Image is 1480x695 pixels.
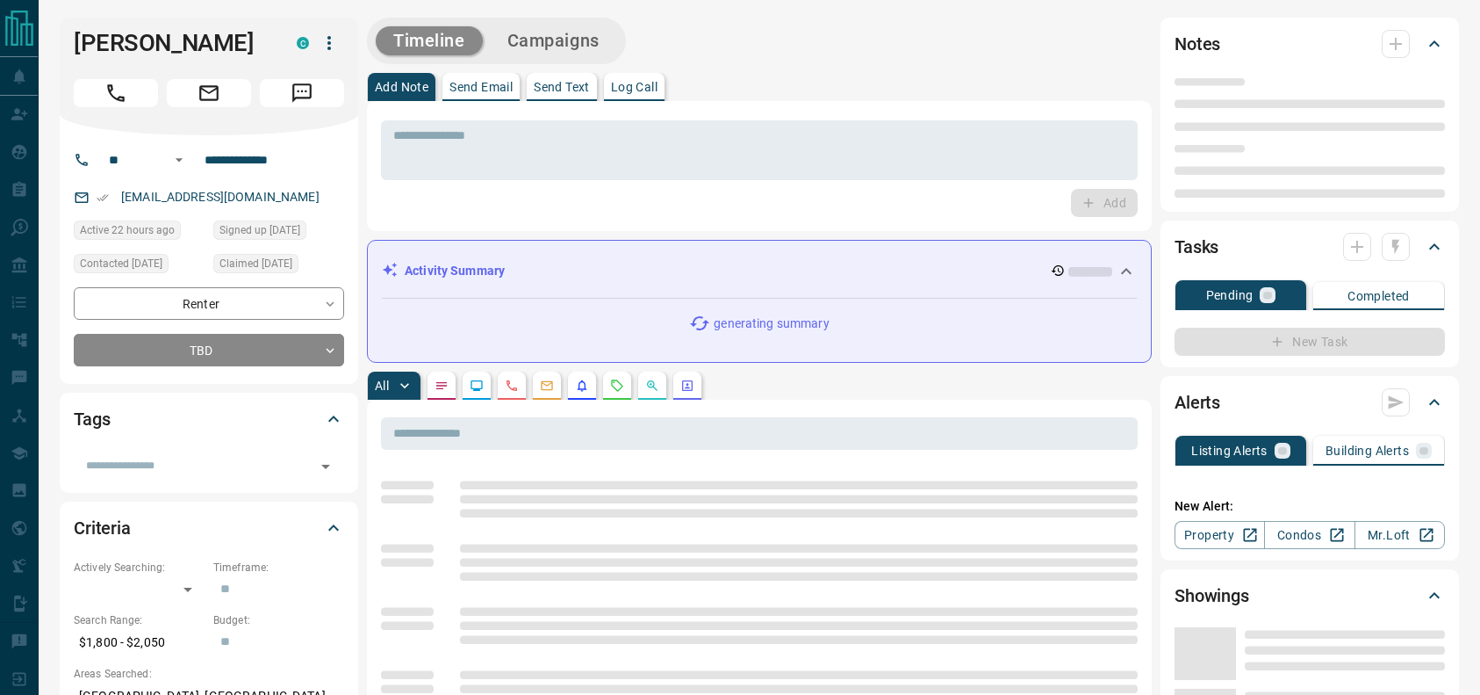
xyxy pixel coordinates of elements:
div: Tags [74,398,344,440]
span: Call [74,79,158,107]
button: Timeline [376,26,483,55]
div: Sat Aug 09 2025 [213,221,344,245]
a: Condos [1264,521,1354,549]
h2: Notes [1175,30,1220,58]
div: Activity Summary [382,255,1137,287]
div: Notes [1175,23,1445,65]
p: Activity Summary [405,262,505,280]
svg: Requests [610,379,624,393]
button: Campaigns [490,26,617,55]
p: Send Email [449,81,513,93]
div: Tasks [1175,226,1445,268]
svg: Listing Alerts [575,379,589,393]
svg: Email Verified [97,192,109,204]
h2: Criteria [74,514,131,542]
h1: [PERSON_NAME] [74,29,270,57]
div: Renter [74,287,344,320]
p: Timeframe: [213,560,344,576]
div: TBD [74,334,344,366]
div: condos.ca [297,37,309,49]
p: Budget: [213,612,344,628]
p: Send Text [534,81,590,93]
svg: Agent Actions [680,379,694,393]
span: Active 22 hours ago [80,221,175,239]
svg: Lead Browsing Activity [470,379,484,393]
p: All [375,380,389,392]
span: Signed up [DATE] [219,221,300,239]
svg: Calls [505,379,519,393]
p: Pending [1206,289,1254,301]
svg: Notes [435,379,449,393]
div: Mon Aug 11 2025 [74,221,205,245]
span: Email [167,79,251,107]
p: Log Call [611,81,657,93]
p: New Alert: [1175,497,1445,516]
p: Listing Alerts [1191,445,1268,457]
span: Message [260,79,344,107]
p: Building Alerts [1326,445,1409,457]
a: Mr.Loft [1354,521,1445,549]
button: Open [313,454,338,479]
p: Completed [1347,290,1410,302]
h2: Tags [74,405,110,433]
h2: Alerts [1175,388,1220,416]
div: Sun Aug 10 2025 [213,254,344,279]
button: Open [169,149,190,170]
a: [EMAIL_ADDRESS][DOMAIN_NAME] [121,190,320,204]
p: generating summary [714,315,829,333]
p: $1,800 - $2,050 [74,628,205,657]
svg: Emails [540,379,554,393]
p: Areas Searched: [74,666,344,682]
div: Sun Aug 10 2025 [74,254,205,279]
div: Criteria [74,507,344,549]
span: Claimed [DATE] [219,255,292,272]
div: Alerts [1175,381,1445,424]
span: Contacted [DATE] [80,255,162,272]
a: Property [1175,521,1265,549]
p: Actively Searching: [74,560,205,576]
p: Search Range: [74,612,205,628]
h2: Showings [1175,582,1249,610]
div: Showings [1175,575,1445,617]
svg: Opportunities [645,379,659,393]
p: Add Note [375,81,428,93]
h2: Tasks [1175,233,1218,261]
